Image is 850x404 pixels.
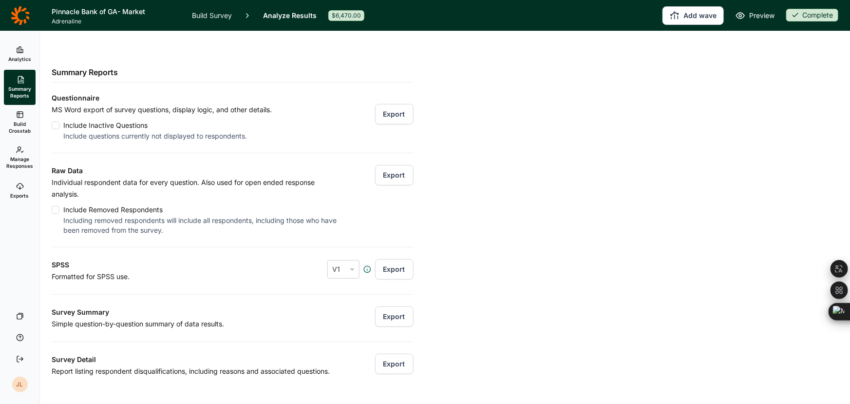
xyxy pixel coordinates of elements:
[4,175,36,206] a: Exports
[375,354,414,374] button: Export
[52,306,353,318] h3: Survey Summary
[8,56,31,62] span: Analytics
[63,131,272,141] div: Include questions currently not displayed to respondents.
[749,10,774,21] span: Preview
[52,6,180,18] h1: Pinnacle Bank of GA- Market
[12,377,28,392] div: JL
[4,70,36,105] a: Summary Reports
[52,104,272,116] p: MS Word export of survey questions, display logic, and other details.
[52,318,353,330] p: Simple question-by-question summary of data results.
[786,9,838,22] button: Complete
[375,259,414,280] button: Export
[736,10,774,21] a: Preview
[662,6,724,25] button: Add wave
[52,354,353,365] h3: Survey Detail
[52,365,353,377] p: Report listing respondent disqualifications, including reasons and associated questions.
[8,85,32,99] span: Summary Reports
[375,104,414,124] button: Export
[52,177,341,200] p: Individual respondent data for every question. Also used for open ended response analysis.
[63,120,272,131] div: Include Inactive Questions
[63,216,341,235] div: Including removed respondents will include all respondents, including those who have been removed...
[52,165,341,177] h3: Raw Data
[375,165,414,185] button: Export
[52,259,275,271] h3: SPSS
[328,10,364,21] div: $6,470.00
[52,271,275,283] p: Formatted for SPSS use.
[375,306,414,327] button: Export
[52,18,180,25] span: Adrenaline
[63,204,341,216] div: Include Removed Respondents
[52,66,118,78] h2: Summary Reports
[11,192,29,199] span: Exports
[6,156,33,169] span: Manage Responses
[786,9,838,21] div: Complete
[4,39,36,70] a: Analytics
[52,92,414,104] h3: Questionnaire
[4,105,36,140] a: Build Crosstab
[4,140,36,175] a: Manage Responses
[8,121,32,134] span: Build Crosstab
